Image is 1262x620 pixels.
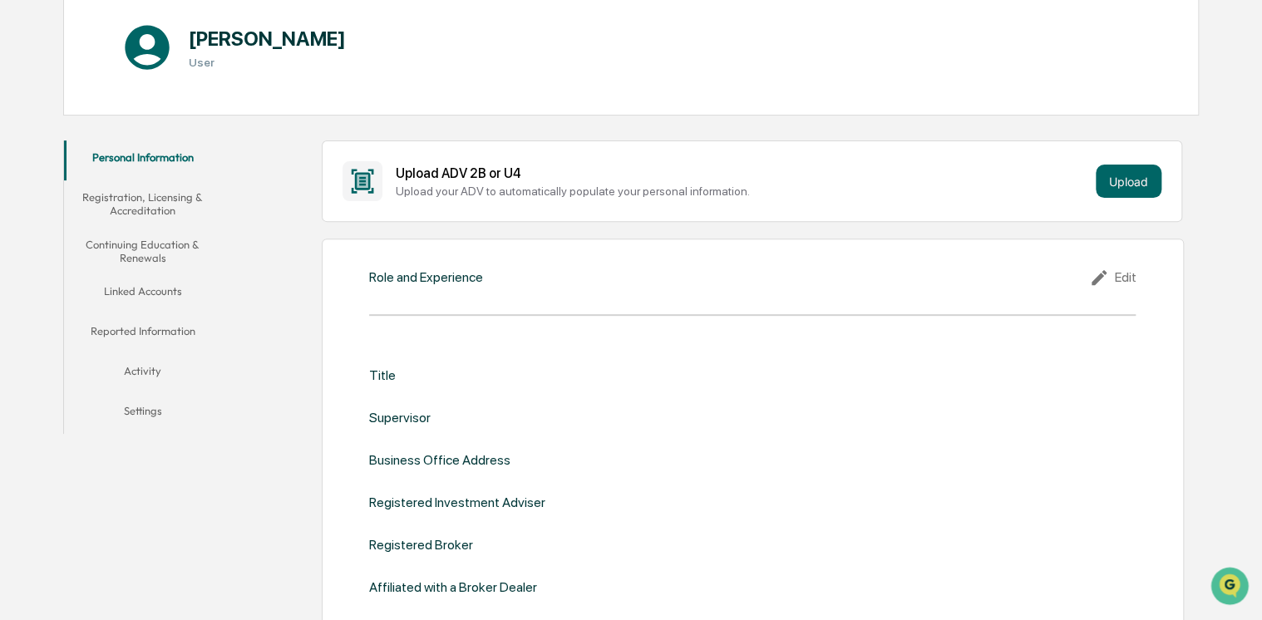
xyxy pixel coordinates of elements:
[369,367,396,383] div: Title
[369,579,537,595] div: Affiliated with a Broker Dealer
[1089,268,1136,288] div: Edit
[64,394,222,434] button: Settings
[121,211,134,224] div: 🗄️
[396,185,1089,198] div: Upload your ADV to automatically populate your personal information.
[369,452,510,468] div: Business Office Address
[64,274,222,314] button: Linked Accounts
[137,209,206,226] span: Attestations
[396,165,1089,181] div: Upload ADV 2B or U4
[64,228,222,275] button: Continuing Education & Renewals
[57,144,210,157] div: We're available if you need us!
[369,495,545,510] div: Registered Investment Adviser
[33,241,105,258] span: Data Lookup
[10,234,111,264] a: 🔎Data Lookup
[10,203,114,233] a: 🖐️Preclearance
[64,180,222,228] button: Registration, Licensing & Accreditation
[369,537,473,553] div: Registered Broker
[17,35,303,62] p: How can we help?
[114,203,213,233] a: 🗄️Attestations
[17,211,30,224] div: 🖐️
[1209,565,1254,610] iframe: Open customer support
[64,354,222,394] button: Activity
[165,282,201,294] span: Pylon
[64,140,222,434] div: secondary tabs example
[1096,165,1161,198] button: Upload
[189,56,346,69] h3: User
[33,209,107,226] span: Preclearance
[17,243,30,256] div: 🔎
[283,132,303,152] button: Start new chat
[64,140,222,180] button: Personal Information
[117,281,201,294] a: Powered byPylon
[57,127,273,144] div: Start new chat
[369,410,431,426] div: Supervisor
[369,269,483,285] div: Role and Experience
[17,127,47,157] img: 1746055101610-c473b297-6a78-478c-a979-82029cc54cd1
[189,27,346,51] h1: [PERSON_NAME]
[64,314,222,354] button: Reported Information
